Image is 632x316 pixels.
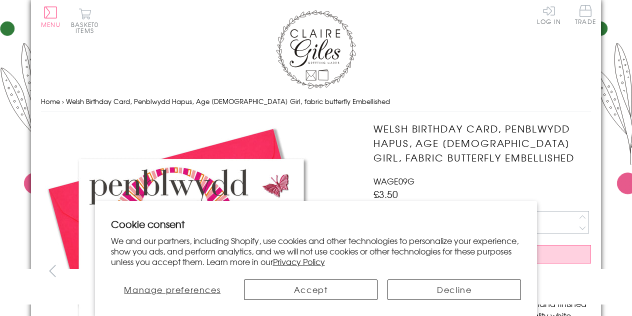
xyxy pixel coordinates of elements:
a: Privacy Policy [273,255,325,267]
button: Menu [41,6,60,27]
img: Claire Giles Greetings Cards [276,10,356,89]
span: £3.50 [373,187,398,201]
span: Manage preferences [124,283,220,295]
a: Log In [537,5,561,24]
span: Trade [575,5,596,24]
h2: Cookie consent [111,217,521,231]
span: › [62,96,64,106]
p: We and our partners, including Shopify, use cookies and other technologies to personalize your ex... [111,235,521,266]
span: Menu [41,20,60,29]
span: 0 items [75,20,98,35]
span: Welsh Birthday Card, Penblwydd Hapus, Age [DEMOGRAPHIC_DATA] Girl, fabric butterfly Embellished [66,96,390,106]
h1: Welsh Birthday Card, Penblwydd Hapus, Age [DEMOGRAPHIC_DATA] Girl, fabric butterfly Embellished [373,121,591,164]
button: Manage preferences [111,279,234,300]
a: Home [41,96,60,106]
button: prev [41,259,63,282]
button: Decline [387,279,521,300]
button: Basket0 items [71,8,98,33]
span: WAGE09G [373,175,414,187]
nav: breadcrumbs [41,91,591,112]
button: Accept [244,279,377,300]
a: Trade [575,5,596,26]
